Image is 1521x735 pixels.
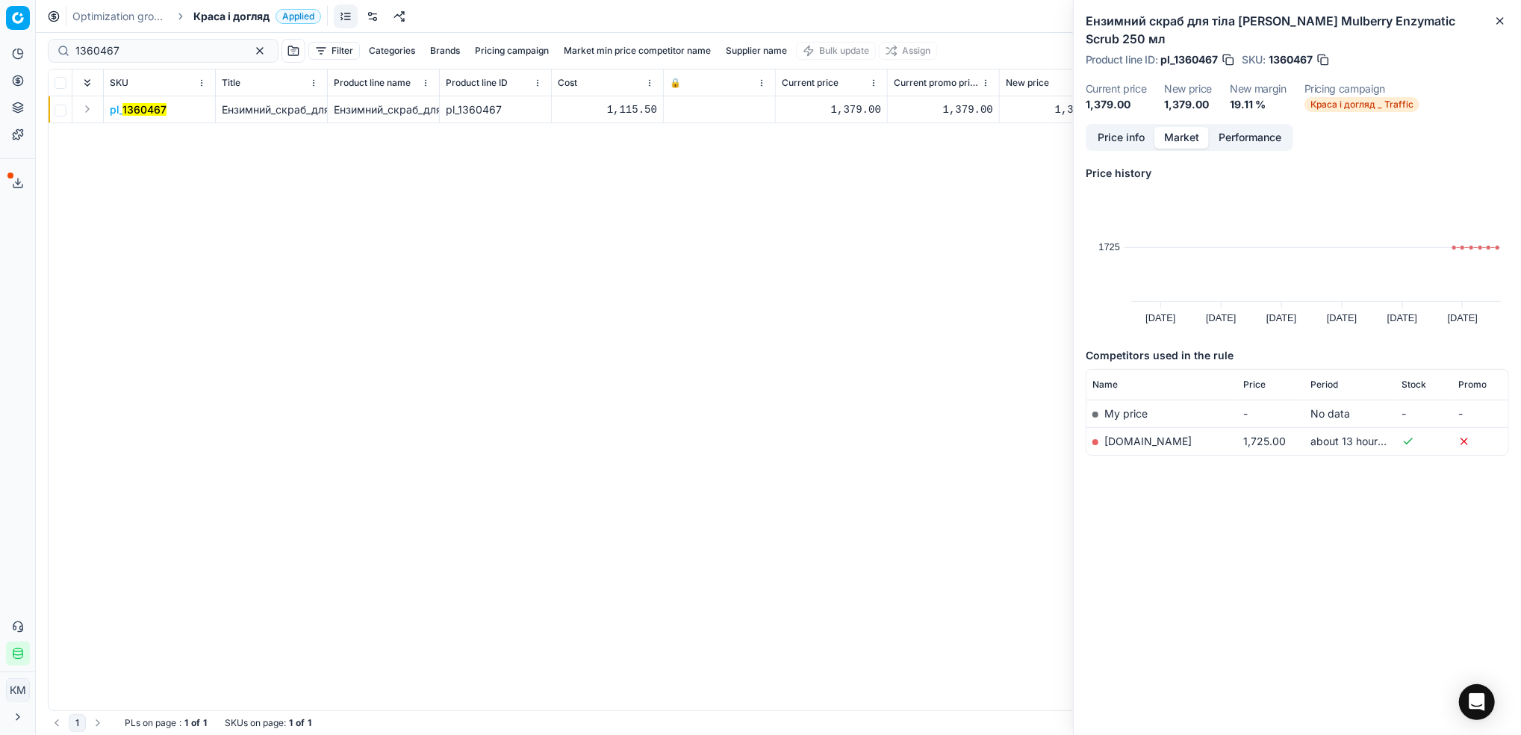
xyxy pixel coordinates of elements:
input: Search by SKU or title [75,43,239,58]
div: pl_1360467 [446,102,545,117]
span: New price [1006,77,1049,89]
button: Market min price competitor name [558,42,717,60]
td: - [1237,400,1304,427]
button: Performance [1209,127,1291,149]
span: Current promo price [894,77,978,89]
button: Categories [363,42,421,60]
nav: pagination [48,714,107,732]
button: Market [1154,127,1209,149]
span: КM [7,679,29,701]
td: - [1396,400,1452,427]
h5: Price history [1086,166,1509,181]
dt: Current price [1086,84,1146,94]
dd: 1,379.00 [1164,97,1212,112]
span: Краса і доглядApplied [193,9,321,24]
button: Supplier name [720,42,793,60]
text: [DATE] [1145,312,1175,323]
text: [DATE] [1448,312,1478,323]
button: Bulk update [796,42,876,60]
td: - [1452,400,1508,427]
span: pl_1360467 [1160,52,1218,67]
span: Stock [1402,379,1427,391]
td: No data [1304,400,1396,427]
button: Expand all [78,74,96,92]
span: Applied [276,9,321,24]
span: SKUs on page : [225,717,286,729]
span: SKU : [1242,55,1266,65]
a: [DOMAIN_NAME] [1104,435,1192,447]
button: 1 [69,714,86,732]
span: PLs on page [125,717,176,729]
strong: 1 [308,717,311,729]
span: Product line ID : [1086,55,1157,65]
span: My price [1104,407,1148,420]
div: Open Intercom Messenger [1459,684,1495,720]
button: Price info [1088,127,1154,149]
strong: 1 [184,717,188,729]
span: Краса і догляд _ Traffic [1304,97,1419,112]
div: 1,379.00 [894,102,993,117]
button: pl_1360467 [110,102,167,117]
strong: 1 [289,717,293,729]
span: Product line ID [446,77,508,89]
span: pl_ [110,102,167,117]
text: [DATE] [1387,312,1417,323]
span: about 13 hours ago [1310,435,1405,447]
button: Go to next page [89,714,107,732]
span: Cost [558,77,577,89]
button: Assign [879,42,937,60]
a: Optimization groups [72,9,168,24]
div: 1,379.00 [1006,102,1105,117]
text: 1725 [1099,241,1120,252]
span: Promo [1458,379,1487,391]
div: 1,379.00 [782,102,881,117]
span: Краса і догляд [193,9,270,24]
div: 1,115.50 [558,102,657,117]
button: Expand [78,100,96,118]
button: Go to previous page [48,714,66,732]
strong: of [191,717,200,729]
div: Ензимний_скраб_для_тіла_Christina_Nude_Mulberry_Enzymatic_Scrub_250_мл [334,102,433,117]
span: Ензимний_скраб_для_тіла_Christina_Nude_Mulberry_Enzymatic_Scrub_250_мл [222,103,611,116]
span: Period [1310,379,1338,391]
button: Brands [424,42,466,60]
h5: Competitors used in the rule [1086,348,1509,363]
span: Title [222,77,240,89]
dd: 19.11 % [1230,97,1287,112]
dt: New price [1164,84,1212,94]
strong: of [296,717,305,729]
button: Pricing campaign [469,42,555,60]
span: 1,725.00 [1243,435,1286,447]
h2: Ензимний скраб для тіла [PERSON_NAME] Mulberry Enzymatic Scrub 250 мл [1086,12,1509,48]
dt: New margin [1230,84,1287,94]
dd: 1,379.00 [1086,97,1146,112]
nav: breadcrumb [72,9,321,24]
span: Name [1092,379,1118,391]
text: [DATE] [1327,312,1357,323]
strong: 1 [203,717,207,729]
dt: Pricing campaign [1304,84,1419,94]
button: Filter [308,42,360,60]
span: SKU [110,77,128,89]
text: [DATE] [1206,312,1236,323]
span: Product line name [334,77,411,89]
span: Current price [782,77,839,89]
mark: 1360467 [122,103,167,116]
span: 🔒 [670,77,681,89]
button: КM [6,678,30,702]
span: 1360467 [1269,52,1313,67]
text: [DATE] [1266,312,1296,323]
span: Price [1243,379,1266,391]
div: : [125,717,207,729]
